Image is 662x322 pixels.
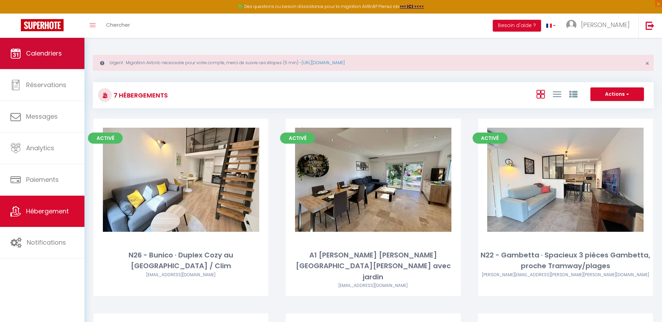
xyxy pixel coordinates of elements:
[645,59,649,68] span: ×
[286,282,460,289] div: Airbnb
[88,133,123,144] span: Activé
[493,20,541,32] button: Besoin d'aide ?
[27,238,66,247] span: Notifications
[566,20,577,30] img: ...
[93,55,654,71] div: Urgent : Migration Airbnb nécessaire pour votre compte, merci de suivre ces étapes (5 min) -
[473,133,507,144] span: Activé
[478,272,653,278] div: Airbnb
[26,144,54,152] span: Analytics
[286,250,460,282] div: A1 [PERSON_NAME] [PERSON_NAME][GEOGRAPHIC_DATA][PERSON_NAME] avec jardin
[400,3,424,9] a: >>> ICI <<<<
[561,14,638,38] a: ... [PERSON_NAME]
[93,250,268,272] div: N26 - Bunico · Duplex Cozy au [GEOGRAPHIC_DATA] / Clim
[112,87,168,103] h3: 7 Hébergements
[93,272,268,278] div: Airbnb
[280,133,315,144] span: Activé
[26,207,69,215] span: Hébergement
[537,88,545,100] a: Vue en Box
[302,60,345,66] a: [URL][DOMAIN_NAME]
[101,14,135,38] a: Chercher
[590,87,644,101] button: Actions
[645,60,649,67] button: Close
[26,49,62,58] span: Calendriers
[26,175,59,184] span: Paiements
[646,21,654,30] img: logout
[569,88,578,100] a: Vue par Groupe
[21,19,64,31] img: Super Booking
[106,21,130,28] span: Chercher
[26,80,66,89] span: Réservations
[478,250,653,272] div: N22 - Gambetta · Spacieux 3 pièces Gambetta, proche Tramway/plages
[26,112,58,121] span: Messages
[581,20,630,29] span: [PERSON_NAME]
[553,88,561,100] a: Vue en Liste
